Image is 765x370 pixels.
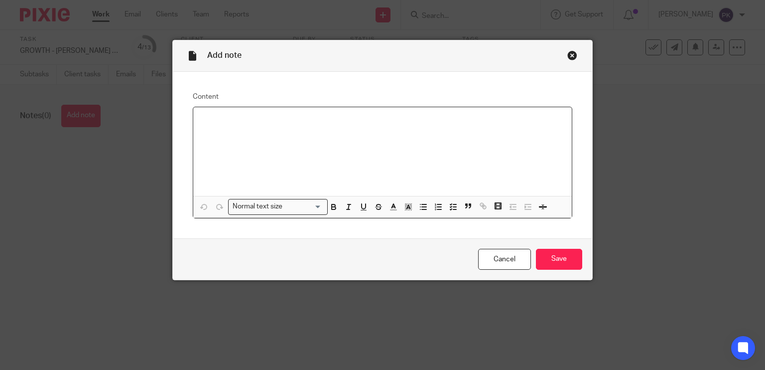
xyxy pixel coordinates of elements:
a: Cancel [478,249,531,270]
span: Add note [207,51,242,59]
input: Search for option [286,201,322,212]
div: Search for option [228,199,328,214]
span: Normal text size [231,201,285,212]
input: Save [536,249,582,270]
label: Content [193,92,573,102]
div: Close this dialog window [567,50,577,60]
